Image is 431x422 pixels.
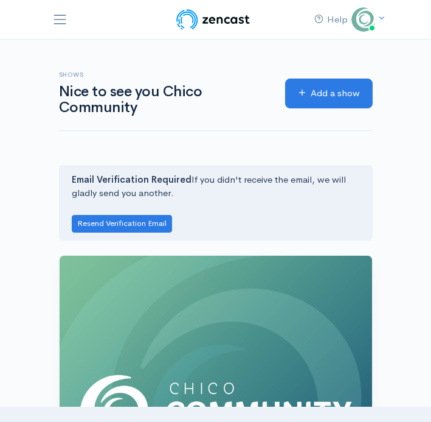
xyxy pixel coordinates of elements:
[351,7,376,32] img: ...
[52,9,69,30] button: Toggle navigation
[59,165,373,241] div: If you didn't receive the email, we will gladly send you another.
[174,7,252,32] img: ZenCast Logo
[72,174,191,185] strong: Email Verification Required
[305,8,357,32] a: Help
[72,215,172,233] button: Resend Verification Email
[59,71,271,78] h6: Shows
[285,79,373,108] a: Add a show
[59,83,271,116] h1: Nice to see you Chico Community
